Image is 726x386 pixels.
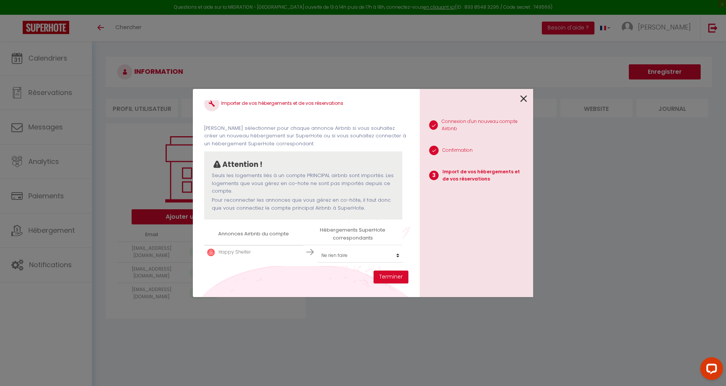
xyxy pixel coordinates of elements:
[222,159,262,170] p: Attention !
[204,125,408,148] p: [PERSON_NAME] sélectionner pour chaque annonce Airbnb si vous souhaitez créer un nouveau hébergem...
[442,118,527,132] p: Connexion d'un nouveau compte Airbnb
[374,271,408,283] button: Terminer
[204,223,303,245] th: Annonces Airbnb du compte
[442,147,473,154] p: Confirmation
[212,196,395,212] p: Pour reconnecter les annonces que vous gérez en co-hôte, il faut donc que vous connectiez le comp...
[694,354,726,386] iframe: LiveChat chat widget
[219,249,251,256] p: Happy Shelter
[429,171,439,180] span: 3
[204,96,408,111] h4: Importer de vos hébergements et de vos réservations
[442,168,527,183] p: Import de vos hébergements et de vos réservations
[212,172,395,195] p: Seuls les logements liés à un compte PRINCIPAL airbnb sont importés. Les logements que vous gérez...
[303,223,402,245] th: Hébergements SuperHote correspondants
